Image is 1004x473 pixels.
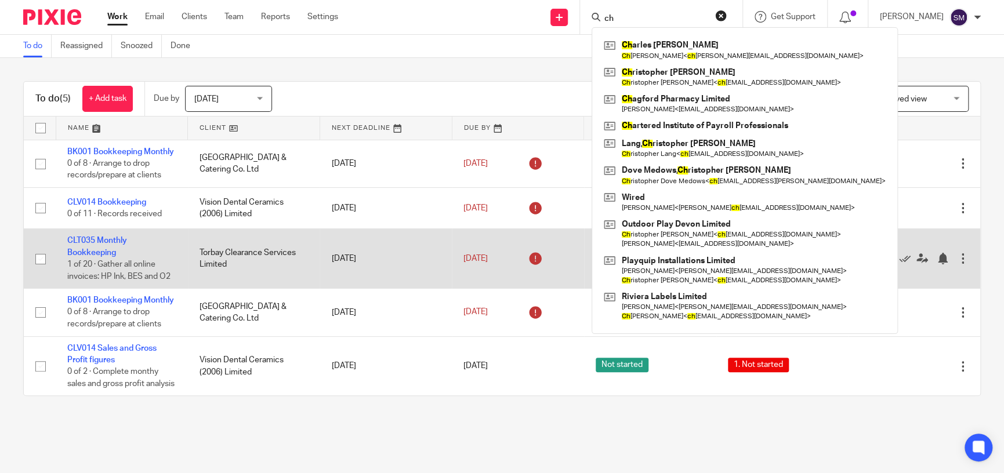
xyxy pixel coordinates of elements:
[182,11,207,23] a: Clients
[121,35,162,57] a: Snoozed
[188,187,320,228] td: Vision Dental Ceramics (2006) Limited
[67,260,171,281] span: 1 of 20 · Gather all online invoices: HP Ink, BES and O2
[35,93,71,105] h1: To do
[145,11,164,23] a: Email
[194,95,219,103] span: [DATE]
[463,362,488,370] span: [DATE]
[60,35,112,57] a: Reassigned
[188,289,320,336] td: [GEOGRAPHIC_DATA] & Catering Co. Ltd
[596,358,648,372] span: Not started
[771,13,815,21] span: Get Support
[188,140,320,187] td: [GEOGRAPHIC_DATA] & Catering Co. Ltd
[67,368,175,388] span: 0 of 2 · Complete monthy sales and gross profit analysis
[880,11,944,23] p: [PERSON_NAME]
[463,254,488,263] span: [DATE]
[67,308,161,329] span: 0 of 8 · Arrange to drop records/prepare at clients
[949,8,968,27] img: svg%3E
[67,210,162,218] span: 0 of 11 · Records received
[107,11,128,23] a: Work
[67,237,127,256] a: CLT035 Monthly Bookkeeping
[67,148,174,156] a: BK001 Bookkeeping Monthly
[320,229,452,289] td: [DATE]
[23,9,81,25] img: Pixie
[60,94,71,103] span: (5)
[728,358,789,372] span: 1. Not started
[23,35,52,57] a: To do
[320,140,452,187] td: [DATE]
[188,229,320,289] td: Torbay Clearance Services Limited
[307,11,338,23] a: Settings
[171,35,199,57] a: Done
[320,336,452,395] td: [DATE]
[463,308,488,316] span: [DATE]
[715,10,727,21] button: Clear
[224,11,244,23] a: Team
[67,198,146,206] a: CLV014 Bookkeeping
[188,336,320,395] td: Vision Dental Ceramics (2006) Limited
[320,187,452,228] td: [DATE]
[261,11,290,23] a: Reports
[67,296,174,304] a: BK001 Bookkeeping Monthly
[82,86,133,112] a: + Add task
[463,159,488,168] span: [DATE]
[463,204,488,212] span: [DATE]
[320,289,452,336] td: [DATE]
[603,14,708,24] input: Search
[67,159,161,180] span: 0 of 8 · Arrange to drop records/prepare at clients
[154,93,179,104] p: Due by
[899,253,916,264] a: Mark as done
[67,344,157,364] a: CLV014 Sales and Gross Profit figures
